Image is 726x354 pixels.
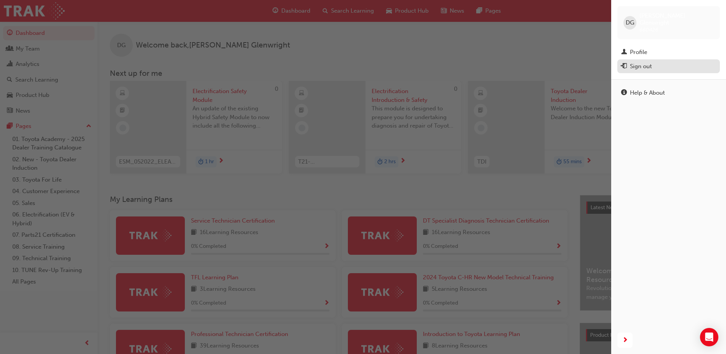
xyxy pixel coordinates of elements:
[621,49,627,56] span: man-icon
[621,90,627,97] span: info-icon
[630,62,652,71] div: Sign out
[617,59,720,74] button: Sign out
[617,86,720,100] a: Help & About
[630,88,665,97] div: Help & About
[617,45,720,59] a: Profile
[640,12,714,26] span: [PERSON_NAME] Glenwright
[621,63,627,70] span: exit-icon
[626,18,634,27] span: DG
[630,48,647,57] div: Profile
[700,328,718,346] div: Open Intercom Messenger
[622,336,628,345] span: next-icon
[640,26,658,33] span: 660426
